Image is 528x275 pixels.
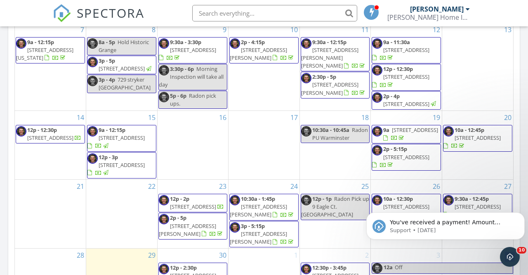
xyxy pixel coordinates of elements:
span: [STREET_ADDRESS] [383,73,429,80]
a: Go to September 27, 2025 [502,180,513,193]
span: 3:30p - 6p [170,65,194,73]
img: img_9522_1.jpg [372,145,382,155]
a: 9a - 12:15p [STREET_ADDRESS] [87,125,156,152]
a: 3p - 5p [STREET_ADDRESS] [87,56,156,74]
span: 12p - 3p [99,153,118,161]
a: Go to September 15, 2025 [146,111,157,124]
a: 10a - 12:45p [STREET_ADDRESS] [443,125,512,152]
td: Go to September 19, 2025 [371,110,442,179]
a: 12p - 12:30p [STREET_ADDRESS] [372,65,429,88]
img: img_9522_1.jpg [301,38,311,49]
a: SPECTORA [53,11,144,28]
a: 12p - 12:30p [STREET_ADDRESS] [16,125,85,143]
img: img_9522_1.jpg [159,65,169,75]
a: 9a - 12:15p [STREET_ADDRESS][US_STATE] [16,37,85,64]
span: 729 stryker [GEOGRAPHIC_DATA] [99,76,151,91]
img: img_9522_1.jpg [301,264,311,274]
span: 10:30a - 1:45p [241,195,275,202]
a: 12p - 3p [STREET_ADDRESS] [87,153,145,176]
img: img_9522_1.jpg [230,195,240,205]
a: 2p - 4:15p [STREET_ADDRESS][PERSON_NAME] [229,37,299,64]
a: 2p - 4p [STREET_ADDRESS] [383,92,437,108]
span: 9:30a - 12:15p [312,38,346,46]
span: 12p - 12:30p [383,65,413,73]
img: img_9522_1.jpg [301,195,311,205]
a: 9a - 12:15p [STREET_ADDRESS] [87,126,145,149]
a: Go to September 24, 2025 [289,180,299,193]
td: Go to September 23, 2025 [157,180,229,249]
a: 10a - 12:30p [STREET_ADDRESS][PERSON_NAME][PERSON_NAME] [372,194,441,228]
td: Go to September 11, 2025 [299,23,371,110]
a: Go to September 17, 2025 [289,111,299,124]
td: Go to September 9, 2025 [157,23,229,110]
img: img_9522_1.jpg [230,222,240,233]
img: img_9522_1.jpg [230,38,240,49]
span: 12a [383,263,393,273]
span: [STREET_ADDRESS][PERSON_NAME] [301,81,358,96]
span: 9:30a - 3:30p [170,38,201,46]
td: Go to September 24, 2025 [229,180,300,249]
a: Go to September 14, 2025 [75,111,86,124]
span: Morning Inspection will take all day [159,65,224,88]
a: 2p - 5:15p [STREET_ADDRESS] [372,144,441,171]
a: 12p - 12:30p [STREET_ADDRESS] [372,64,441,91]
td: Go to September 22, 2025 [86,180,158,249]
img: img_9522_1.jpg [159,214,169,224]
img: img_9522_1.jpg [301,126,311,136]
a: 2p - 4:15p [STREET_ADDRESS][PERSON_NAME] [230,38,295,61]
input: Search everything... [192,5,357,21]
span: 9a - 12:15p [27,38,54,46]
a: 2p - 5:15p [STREET_ADDRESS] [372,145,429,168]
span: 2p - 4p [383,92,400,100]
a: Go to September 16, 2025 [217,111,228,124]
span: 9a - 12:15p [99,126,125,134]
a: 9a [STREET_ADDRESS] [383,126,438,141]
a: 9a - 11:30a [STREET_ADDRESS] [372,37,441,64]
img: img_9522_1.jpg [87,153,98,164]
img: img_9522_1.jpg [16,126,26,136]
a: Go to September 25, 2025 [360,180,370,193]
a: Go to September 18, 2025 [360,111,370,124]
a: Go to September 29, 2025 [146,249,157,262]
span: [STREET_ADDRESS] [383,100,429,108]
span: [STREET_ADDRESS] [455,134,501,141]
img: img_9522_1.jpg [87,76,98,86]
span: [STREET_ADDRESS][PERSON_NAME] [230,46,287,61]
a: 10:30a - 1:45p [STREET_ADDRESS][PERSON_NAME] [230,195,295,218]
td: Go to September 12, 2025 [371,23,442,110]
span: 8a - 5p [99,38,115,46]
span: [STREET_ADDRESS][PERSON_NAME] [159,222,216,237]
span: Off [395,263,403,271]
a: 10:30a - 1:45p [STREET_ADDRESS][PERSON_NAME] [229,194,299,221]
span: [STREET_ADDRESS][US_STATE] [16,46,73,61]
a: Go to September 20, 2025 [502,111,513,124]
span: 2p - 5p [170,214,186,221]
span: [STREET_ADDRESS] [392,126,438,134]
a: 9:30a - 12:15p [STREET_ADDRESS][PERSON_NAME][PERSON_NAME] [301,37,370,72]
td: Go to September 17, 2025 [229,110,300,179]
span: [STREET_ADDRESS] [27,134,73,141]
td: Go to September 16, 2025 [157,110,229,179]
span: 2p - 4:15p [241,38,265,46]
img: img_9522_1.jpg [372,126,382,136]
span: 5p - 6p [170,92,186,99]
div: Bradley Home Inspections [387,13,470,21]
td: Go to September 8, 2025 [86,23,158,110]
img: img_9522_1.jpg [159,264,169,274]
td: Go to September 21, 2025 [15,180,86,249]
img: img_9522_1.jpg [159,38,169,49]
td: Go to September 18, 2025 [299,110,371,179]
img: img_9522_1.jpg [87,126,98,136]
span: [STREET_ADDRESS] [383,46,429,54]
a: Go to September 22, 2025 [146,180,157,193]
td: Go to September 26, 2025 [371,180,442,249]
img: img_9522_1.jpg [372,65,382,75]
td: Go to September 20, 2025 [442,110,513,179]
a: 2:30p - 5p [STREET_ADDRESS][PERSON_NAME] [301,73,366,96]
a: 9:30a - 3:30p [STREET_ADDRESS] [158,37,228,64]
span: You've received a payment! Amount $825.00 Fee $0.00 Net $825.00 Transaction # pi_3SC4UUK7snlDGpRF... [27,24,148,121]
a: Go to September 11, 2025 [360,23,370,36]
a: Go to October 3, 2025 [435,249,442,262]
span: 12p - 1p [312,195,332,202]
a: Go to September 13, 2025 [502,23,513,36]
